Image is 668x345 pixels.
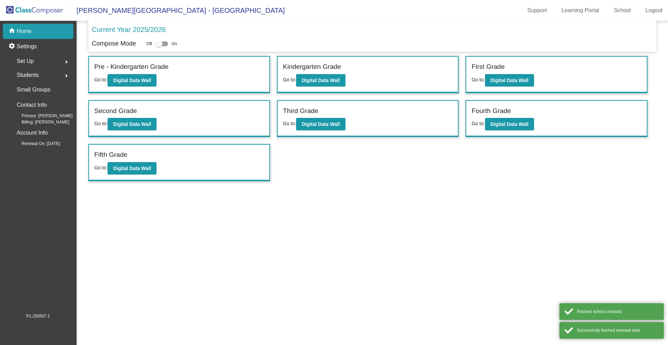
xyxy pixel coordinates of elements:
[62,72,71,80] mat-icon: arrow_right
[17,128,48,138] p: Account Info
[8,42,17,51] mat-icon: settings
[94,106,137,116] label: Second Grade
[62,58,71,66] mat-icon: arrow_right
[577,327,659,334] div: Successfully fetched renewal date
[283,106,318,116] label: Third Grade
[491,78,528,83] b: Digital Data Wall
[640,5,668,16] a: Logout
[17,100,47,110] p: Contact Info
[10,113,73,119] span: Primary: [PERSON_NAME]
[522,5,552,16] a: Support
[94,121,108,126] span: Go to:
[608,5,636,16] a: School
[283,77,296,82] span: Go to:
[577,308,659,315] div: Fetched school contacts
[146,41,152,47] span: Off
[485,118,534,130] button: Digital Data Wall
[485,74,534,87] button: Digital Data Wall
[94,77,108,82] span: Go to:
[283,121,296,126] span: Go to:
[302,121,340,127] b: Digital Data Wall
[94,62,168,72] label: Pre - Kindergarten Grade
[17,42,37,51] p: Settings
[17,56,34,66] span: Set Up
[70,5,285,16] span: [PERSON_NAME][GEOGRAPHIC_DATA] - [GEOGRAPHIC_DATA]
[302,78,340,83] b: Digital Data Wall
[113,166,151,171] b: Digital Data Wall
[113,121,151,127] b: Digital Data Wall
[10,119,69,125] span: Billing: [PERSON_NAME]
[471,77,485,82] span: Go to:
[108,74,157,87] button: Digital Data Wall
[92,39,136,48] p: Compose Mode
[8,27,17,35] mat-icon: home
[10,141,60,147] span: Renewal On: [DATE]
[471,121,485,126] span: Go to:
[92,24,166,35] p: Current Year 2025/2026
[17,85,50,95] p: Small Groups
[113,78,151,83] b: Digital Data Wall
[108,118,157,130] button: Digital Data Wall
[296,74,345,87] button: Digital Data Wall
[17,27,32,35] p: Home
[94,165,108,170] span: Go to:
[296,118,345,130] button: Digital Data Wall
[172,41,177,47] span: On
[94,150,127,160] label: Fifth Grade
[556,5,605,16] a: Learning Portal
[283,62,341,72] label: Kindergarten Grade
[108,162,157,175] button: Digital Data Wall
[491,121,528,127] b: Digital Data Wall
[471,106,511,116] label: Fourth Grade
[471,62,504,72] label: First Grade
[17,70,39,80] span: Students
